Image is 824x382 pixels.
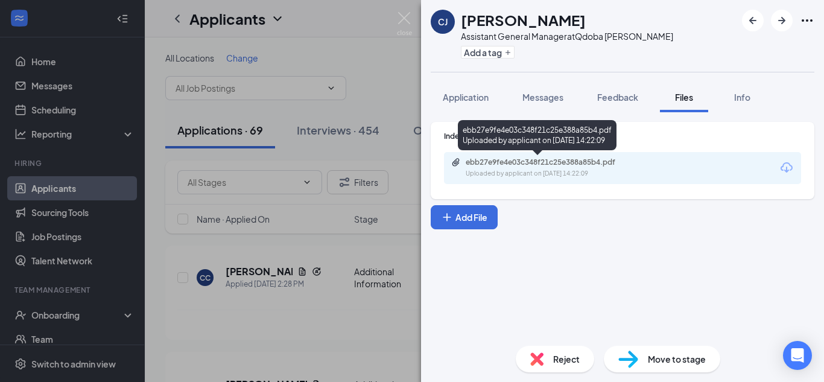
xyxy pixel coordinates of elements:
div: ebb27e9fe4e03c348f21c25e388a85b4.pdf [466,158,635,167]
span: Messages [522,92,563,103]
h1: [PERSON_NAME] [461,10,586,30]
span: Move to stage [648,352,706,366]
svg: ArrowRight [775,13,789,28]
span: Application [443,92,489,103]
svg: Paperclip [451,158,461,167]
svg: Plus [504,49,512,56]
a: Paperclipebb27e9fe4e03c348f21c25e388a85b4.pdfUploaded by applicant on [DATE] 14:22:09 [451,158,647,179]
div: ebb27e9fe4e03c348f21c25e388a85b4.pdf Uploaded by applicant on [DATE] 14:22:09 [458,120,616,150]
span: Files [675,92,693,103]
button: PlusAdd a tag [461,46,515,59]
svg: Download [779,161,794,175]
span: Reject [553,352,580,366]
button: ArrowLeftNew [742,10,764,31]
div: Indeed Resume [444,131,801,141]
svg: Plus [441,211,453,223]
span: Info [734,92,750,103]
svg: Ellipses [800,13,814,28]
svg: ArrowLeftNew [746,13,760,28]
span: Feedback [597,92,638,103]
button: Add FilePlus [431,205,498,229]
button: ArrowRight [771,10,793,31]
div: CJ [438,16,448,28]
div: Assistant General Manager at Qdoba [PERSON_NAME] [461,30,673,42]
div: Uploaded by applicant on [DATE] 14:22:09 [466,169,647,179]
div: Open Intercom Messenger [783,341,812,370]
